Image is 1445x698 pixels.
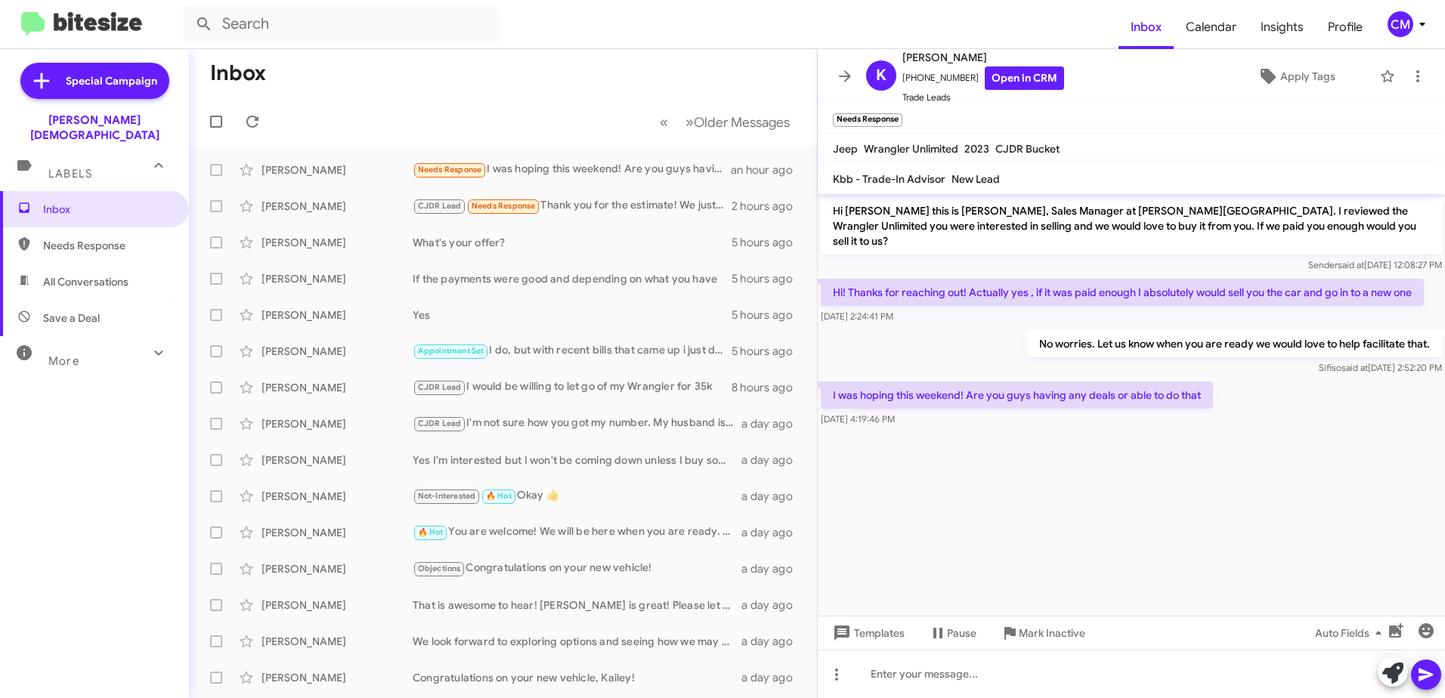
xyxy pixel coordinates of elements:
div: 5 hours ago [732,235,805,250]
div: [PERSON_NAME] [261,634,413,649]
button: Apply Tags [1219,63,1372,90]
p: Hi! Thanks for reaching out! Actually yes , if it was paid enough I absolutely would sell you the... [821,279,1424,306]
span: Jeep [833,142,858,156]
span: CJDR Lead [418,382,462,392]
span: K [876,63,886,88]
button: Next [676,107,799,137]
div: 5 hours ago [732,271,805,286]
div: an hour ago [731,162,805,178]
span: [PERSON_NAME] [902,48,1064,66]
div: a day ago [741,452,805,468]
span: 🔥 Hot [418,527,444,537]
input: Search [183,6,500,42]
div: I would be willing to let go of my Wrangler for 35k [413,378,732,396]
div: That is awesome to hear! [PERSON_NAME] is great! Please let us know if there is anything more, we... [413,598,741,613]
span: CJDR Lead [418,418,462,428]
span: Special Campaign [66,73,157,88]
div: CM [1388,11,1413,37]
span: More [48,354,79,368]
span: Kbb - Trade-In Advisor [833,172,945,186]
div: a day ago [741,598,805,613]
span: Mark Inactive [1019,619,1085,647]
span: Inbox [43,202,172,217]
div: [PERSON_NAME] [261,489,413,504]
button: CM [1375,11,1428,37]
div: [PERSON_NAME] [261,598,413,613]
p: No worries. Let us know when you are ready we would love to help facilitate that. [1027,330,1442,357]
div: [PERSON_NAME] [261,162,413,178]
div: [PERSON_NAME] [261,199,413,214]
span: New Lead [951,172,1000,186]
div: [PERSON_NAME] [261,235,413,250]
span: « [660,113,668,131]
span: Trade Leads [902,90,1064,105]
span: said at [1338,259,1364,270]
span: Needs Response [418,165,482,174]
span: Older Messages [694,114,790,131]
div: If the payments were good and depending on what you have [413,271,732,286]
div: 8 hours ago [732,380,805,395]
button: Mark Inactive [989,619,1097,647]
span: CJDR Bucket [995,142,1060,156]
small: Needs Response [833,113,902,127]
span: Needs Response [43,238,172,253]
span: » [685,113,694,131]
span: Appointment Set [418,346,484,356]
button: Previous [651,107,677,137]
span: said at [1341,362,1368,373]
div: a day ago [741,416,805,431]
span: Apply Tags [1280,63,1335,90]
div: [PERSON_NAME] [261,344,413,359]
span: Templates [830,619,905,647]
div: [PERSON_NAME] [261,452,413,468]
h1: Inbox [210,61,266,85]
span: Sifiso [DATE] 2:52:20 PM [1319,362,1442,373]
a: Inbox [1119,5,1174,49]
span: Wrangler Unlimited [864,142,958,156]
div: Congratulations on your new vehicle, Kailey! [413,670,741,685]
a: Profile [1316,5,1375,49]
div: 5 hours ago [732,307,805,323]
div: I was hoping this weekend! Are you guys having any deals or able to do that [413,161,731,178]
span: 🔥 Hot [486,491,512,501]
div: [PERSON_NAME] [261,670,413,685]
span: Labels [48,167,92,181]
span: [PHONE_NUMBER] [902,66,1064,90]
div: [PERSON_NAME] [261,307,413,323]
a: Calendar [1174,5,1249,49]
div: 2 hours ago [732,199,805,214]
nav: Page navigation example [651,107,799,137]
span: 2023 [964,142,989,156]
div: I do, but with recent bills that came up i just don't think i'm in a place to trade in unless i c... [413,342,732,360]
div: You are welcome! We will be here when you are ready. We look forward to assisting you. [413,523,741,541]
span: Objections [418,564,461,573]
div: What's your offer? [413,235,732,250]
div: 5 hours ago [732,344,805,359]
a: Special Campaign [20,63,169,99]
button: Auto Fields [1303,619,1400,647]
div: a day ago [741,634,805,649]
div: [PERSON_NAME] [261,525,413,540]
div: [PERSON_NAME] [261,380,413,395]
div: [PERSON_NAME] [261,561,413,576]
div: Yes [413,307,732,323]
div: a day ago [741,489,805,504]
a: Insights [1249,5,1316,49]
div: We look forward to exploring options and seeing how we may be able to help you. [413,634,741,649]
div: Okay 👍 [413,487,741,505]
div: [PERSON_NAME] [261,416,413,431]
a: Open in CRM [985,66,1064,90]
span: [DATE] 2:24:41 PM [821,310,893,322]
p: I was hoping this weekend! Are you guys having any deals or able to do that [821,381,1213,409]
span: CJDR Lead [418,201,462,211]
div: Yes I'm interested but I won't be coming down unless I buy something from you [413,452,741,468]
button: Templates [818,619,917,647]
span: Needs Response [472,201,536,211]
div: Thank you for the estimate! We just got brand new tires on the two rear tires and the front two s... [413,197,732,215]
span: [DATE] 4:19:46 PM [821,413,895,425]
p: Hi [PERSON_NAME] this is [PERSON_NAME], Sales Manager at [PERSON_NAME][GEOGRAPHIC_DATA]. I review... [821,197,1442,255]
span: Not-Interested [418,491,476,501]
